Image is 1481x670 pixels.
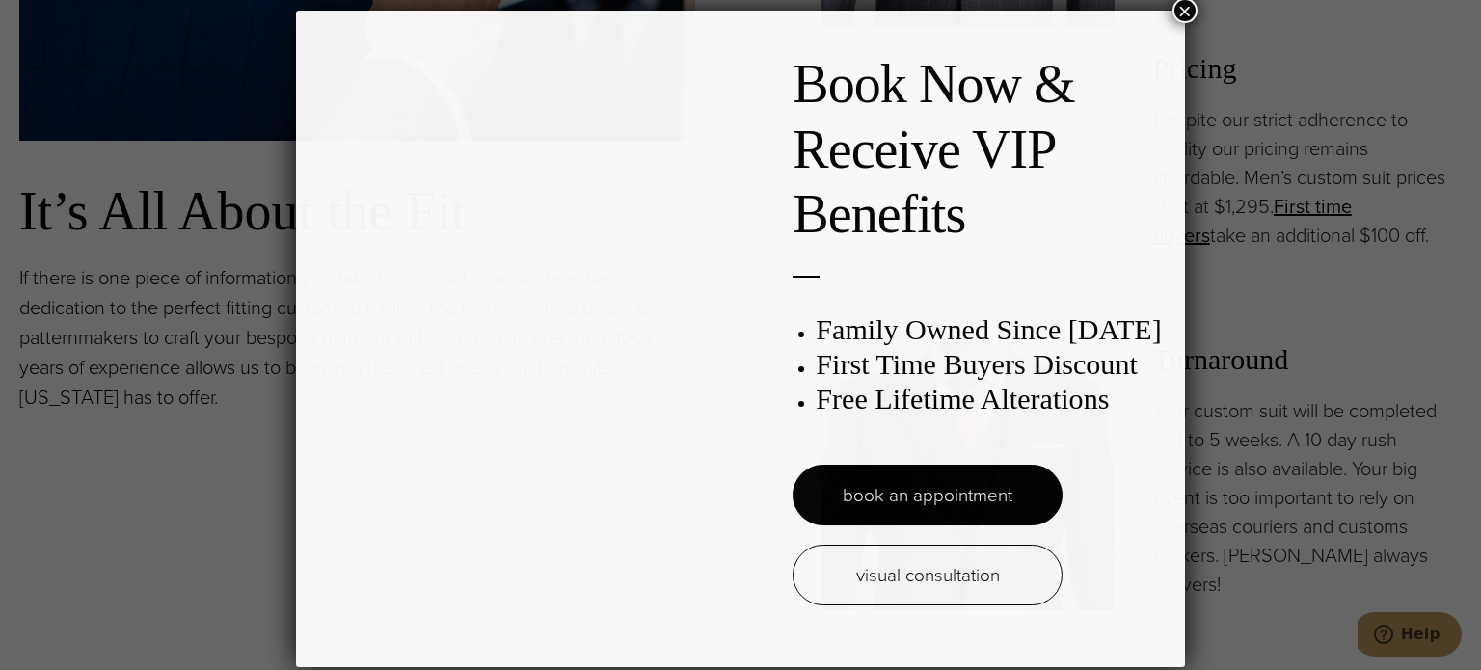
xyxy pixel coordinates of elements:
h3: First Time Buyers Discount [816,347,1165,382]
a: book an appointment [793,465,1063,525]
h3: Free Lifetime Alterations [816,382,1165,416]
h2: Book Now & Receive VIP Benefits [793,52,1165,247]
a: visual consultation [793,545,1063,605]
h3: Family Owned Since [DATE] [816,312,1165,347]
span: Help [43,13,83,31]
